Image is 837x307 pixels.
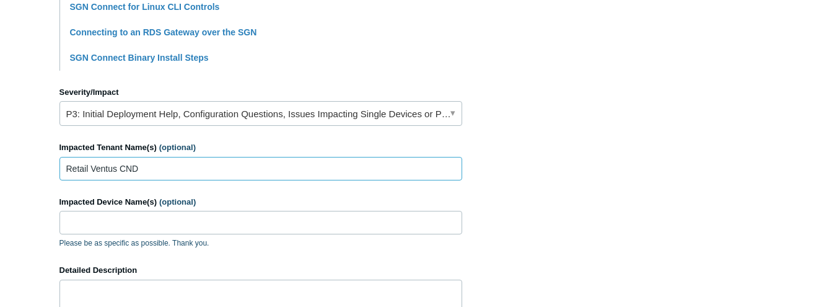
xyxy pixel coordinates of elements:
[59,196,462,208] label: Impacted Device Name(s)
[159,197,196,207] span: (optional)
[59,86,462,99] label: Severity/Impact
[70,2,220,12] a: SGN Connect for Linux CLI Controls
[59,238,462,249] p: Please be as specific as possible. Thank you.
[159,143,196,152] span: (optional)
[59,264,462,277] label: Detailed Description
[59,141,462,154] label: Impacted Tenant Name(s)
[70,53,209,63] a: SGN Connect Binary Install Steps
[59,101,462,126] a: P3: Initial Deployment Help, Configuration Questions, Issues Impacting Single Devices or Past Out...
[70,27,257,37] a: Connecting to an RDS Gateway over the SGN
